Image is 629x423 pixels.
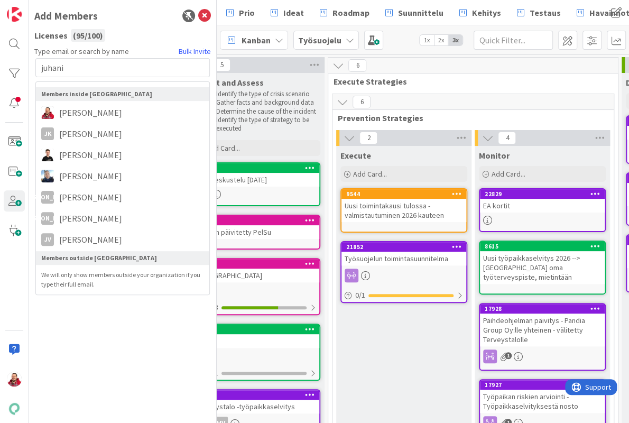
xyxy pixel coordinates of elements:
div: 22829 [485,190,605,198]
div: 21852 [341,242,466,252]
span: Type email or search by name [34,46,129,57]
div: Uusi toimintakausi tulossa - valmistautuminen 2026 kauteen [341,199,466,222]
span: Execute Strategies [334,76,605,87]
div: 23524TTH keskustelu [DATE] [195,163,319,187]
span: Add Card... [206,143,240,153]
div: Uusi työpaikkaselvitys 2026 --> [GEOGRAPHIC_DATA] oma työterveyspiste, mietintään [480,251,605,284]
div: Terveystalo -työpaikkaselvitys [195,400,319,413]
span: Prevention Strategies [338,113,600,123]
div: Add Members [34,8,98,24]
div: 8615 [485,243,605,250]
a: Prio [220,3,261,22]
div: 22167[GEOGRAPHIC_DATA] [195,259,319,282]
span: 0 / 1 [355,290,365,301]
b: Työsuojelu [298,35,341,45]
div: 10840Terveystalo -työpaikkaselvitys [195,390,319,413]
span: Add Card... [353,169,387,179]
div: Members inside [GEOGRAPHIC_DATA] [36,87,209,101]
div: Päihdeohjelman päivitys - Pandia Group Oy:lle yhteinen - välitetty Terveystalolle [480,314,605,346]
span: 6 [348,59,366,72]
span: [PERSON_NAME] [54,233,127,246]
a: Kehitys [453,3,507,22]
div: JK [41,127,54,140]
div: 0/1 [341,289,466,302]
span: [PERSON_NAME] [54,191,127,204]
div: We will only show members outside your organization if you type their full email. [36,265,209,289]
li: Gather facts and background data [206,98,319,107]
span: Prio [239,6,255,19]
li: Identify the type of strategy to be executed [206,116,319,133]
span: [PERSON_NAME] [54,149,127,161]
span: 3x [448,35,462,45]
div: 17928Päihdeohjelman päivitys - Pandia Group Oy:lle yhteinen - välitetty Terveystalolle [480,304,605,346]
a: Ideat [264,3,310,22]
span: [PERSON_NAME] [54,212,127,225]
span: 1x [420,35,434,45]
span: [PERSON_NAME] [54,106,127,119]
div: 9544 [346,190,466,198]
div: 23524 [195,163,319,173]
div: 17927 [480,380,605,390]
span: Ideat [283,6,304,19]
div: 17927Työpaikan riskien arviointi - Työpaikkaselvityksestä nosto [480,380,605,413]
a: Bulk Invite [179,46,211,57]
span: Kanban [242,34,271,47]
img: JS [41,106,54,119]
span: 1 [505,352,512,359]
div: 23198Ilmalan päivitetty PelSu [195,216,319,239]
img: JV [41,149,54,161]
div: 22166 [199,326,319,333]
span: 2x [434,35,448,45]
div: Members outside [GEOGRAPHIC_DATA] [36,251,209,265]
span: Support [20,2,46,14]
div: 8615 [480,242,605,251]
a: Roadmap [313,3,376,22]
a: Suunnittelu [379,3,450,22]
span: Licenses [34,29,68,42]
img: Visit kanbanzone.com [7,7,22,22]
div: 23198 [199,217,319,224]
span: Kehitys [472,6,501,19]
a: Testaus [511,3,567,22]
span: 6 [353,96,371,108]
div: TTH keskustelu [DATE] [195,173,319,187]
div: 22167 [195,259,319,269]
div: EA kortit [480,199,605,213]
div: [PERSON_NAME] [41,191,54,204]
input: Quick Filter... [474,31,553,50]
div: 22829EA kortit [480,189,605,213]
span: 5 [212,59,230,71]
div: 21852 [346,243,466,251]
div: Työpaikan riskien arviointi - Työpaikkaselvityksestä nosto [480,390,605,413]
span: Execute [340,150,371,161]
span: Monitor [479,150,510,161]
div: 9544Uusi toimintakausi tulossa - valmistautuminen 2026 kauteen [341,189,466,222]
div: 22166 [195,325,319,334]
li: Identify the type of crisis scenario [206,90,319,98]
div: 23524 [199,164,319,172]
span: Testaus [530,6,561,19]
span: Suunnittelu [398,6,443,19]
img: JS [7,372,22,387]
div: 21852Työsuojelun toimintasuunnitelma [341,242,466,265]
span: [PERSON_NAME] [54,127,127,140]
span: Add Card... [492,169,525,179]
div: 22166Kela [195,325,319,348]
img: JJ [41,170,54,182]
div: 22167 [199,260,319,268]
div: JV [41,233,54,246]
div: 22829 [480,189,605,199]
div: Ilmalan päivitetty PelSu [195,225,319,239]
div: 23198 [195,216,319,225]
img: avatar [7,401,22,416]
div: Kela [195,334,319,348]
span: Detect and Assess [193,77,264,88]
div: 8615Uusi työpaikkaselvitys 2026 --> [GEOGRAPHIC_DATA] oma työterveyspiste, mietintään [480,242,605,284]
div: 17927 [485,381,605,389]
span: Roadmap [332,6,369,19]
div: [GEOGRAPHIC_DATA] [195,269,319,282]
div: [PERSON_NAME] [41,212,54,225]
div: Työsuojelun toimintasuunnitelma [341,252,466,265]
div: 17928 [480,304,605,314]
span: 2 [359,132,377,144]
